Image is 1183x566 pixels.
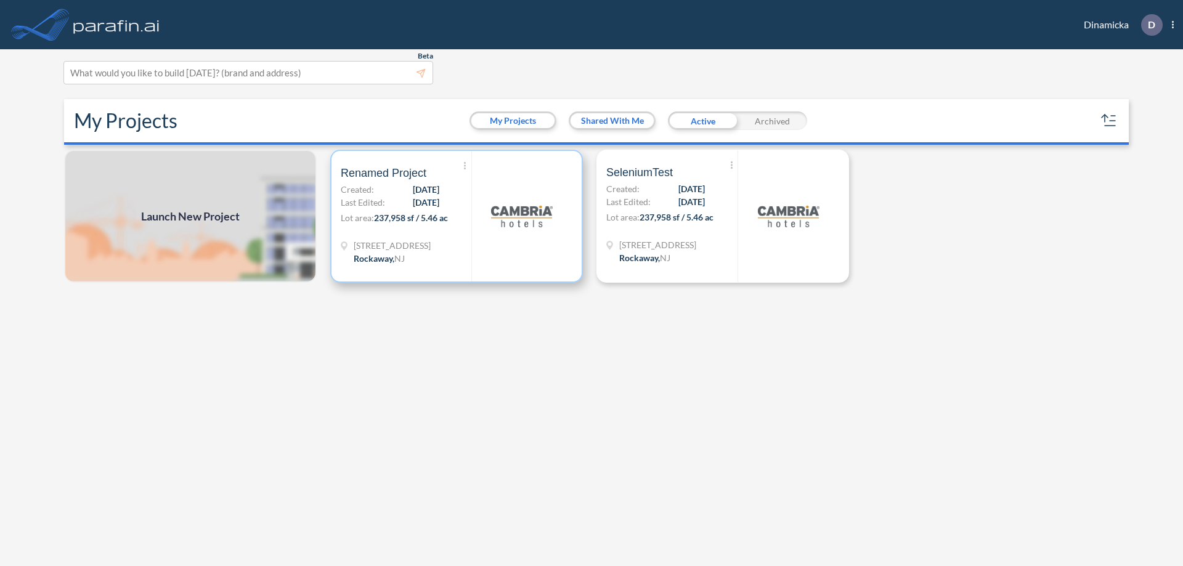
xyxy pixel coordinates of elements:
[341,166,426,180] span: Renamed Project
[678,195,705,208] span: [DATE]
[1148,19,1155,30] p: D
[619,251,670,264] div: Rockaway, NJ
[678,182,705,195] span: [DATE]
[1065,14,1174,36] div: Dinamicka
[619,238,696,251] span: 321 Mt Hope Ave
[491,185,553,247] img: logo
[606,182,640,195] span: Created:
[74,109,177,132] h2: My Projects
[341,183,374,196] span: Created:
[374,212,448,223] span: 237,958 sf / 5.46 ac
[341,212,374,223] span: Lot area:
[354,252,405,265] div: Rockaway, NJ
[341,196,385,209] span: Last Edited:
[606,212,640,222] span: Lot area:
[418,51,433,61] span: Beta
[606,165,673,180] span: SeleniumTest
[71,12,162,37] img: logo
[1099,111,1119,131] button: sort
[571,113,654,128] button: Shared With Me
[413,183,439,196] span: [DATE]
[394,253,405,264] span: NJ
[606,195,651,208] span: Last Edited:
[668,111,738,130] div: Active
[738,111,807,130] div: Archived
[64,150,317,283] img: add
[64,150,317,283] a: Launch New Project
[141,208,240,225] span: Launch New Project
[640,212,713,222] span: 237,958 sf / 5.46 ac
[354,239,431,252] span: 321 Mt Hope Ave
[413,196,439,209] span: [DATE]
[354,253,394,264] span: Rockaway ,
[471,113,555,128] button: My Projects
[758,185,819,247] img: logo
[619,253,660,263] span: Rockaway ,
[660,253,670,263] span: NJ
